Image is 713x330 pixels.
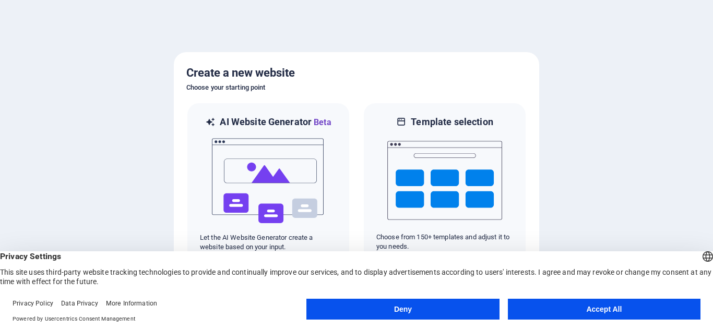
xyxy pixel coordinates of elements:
h6: Choose your starting point [186,81,527,94]
div: Template selectionChoose from 150+ templates and adjust it to you needs. [363,102,527,265]
p: Choose from 150+ templates and adjust it to you needs. [376,233,513,251]
img: ai [211,129,326,233]
span: Beta [312,117,331,127]
div: AI Website GeneratorBetaaiLet the AI Website Generator create a website based on your input. [186,102,350,265]
h6: Template selection [411,116,493,128]
h5: Create a new website [186,65,527,81]
p: Let the AI Website Generator create a website based on your input. [200,233,337,252]
h6: AI Website Generator [220,116,331,129]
